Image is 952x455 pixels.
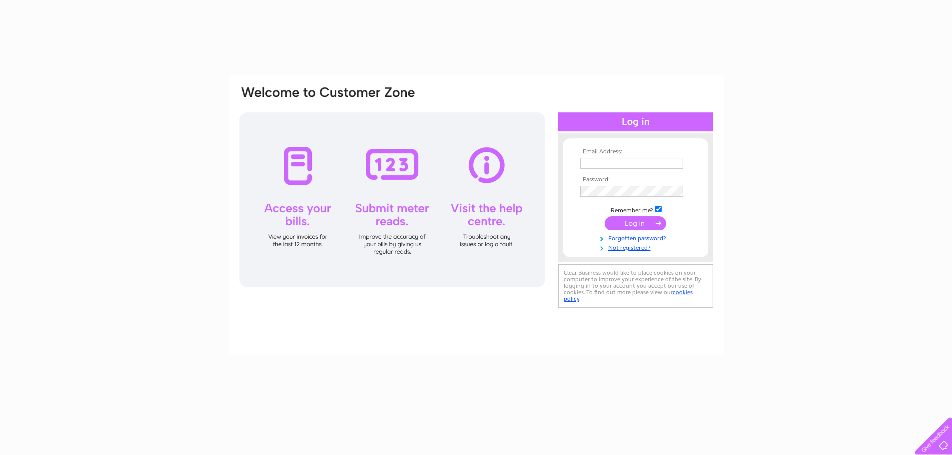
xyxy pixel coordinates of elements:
a: cookies policy [564,289,693,302]
a: Forgotten password? [580,233,694,242]
input: Submit [605,216,666,230]
a: Not registered? [580,242,694,252]
td: Remember me? [578,204,694,214]
div: Clear Business would like to place cookies on your computer to improve your experience of the sit... [558,264,713,308]
th: Password: [578,176,694,183]
th: Email Address: [578,148,694,155]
